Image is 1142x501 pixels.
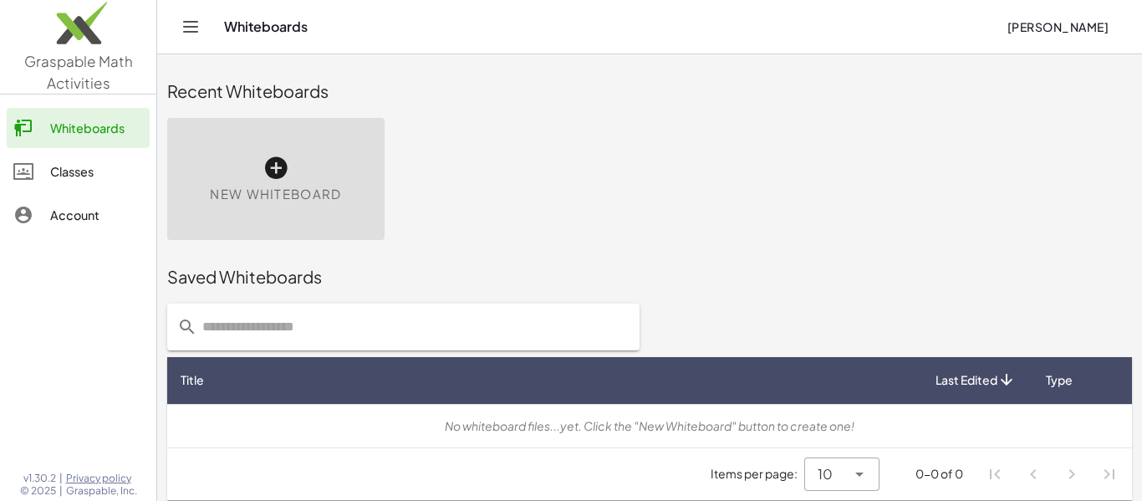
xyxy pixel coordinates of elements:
[177,13,204,40] button: Toggle navigation
[7,151,150,192] a: Classes
[50,161,143,181] div: Classes
[818,464,833,484] span: 10
[210,185,341,204] span: New Whiteboard
[711,465,804,483] span: Items per page:
[976,455,1129,493] nav: Pagination Navigation
[936,371,997,389] span: Last Edited
[7,195,150,235] a: Account
[59,472,63,485] span: |
[181,371,204,389] span: Title
[177,317,197,337] i: prepended action
[59,484,63,498] span: |
[915,465,963,483] div: 0-0 of 0
[167,79,1132,103] div: Recent Whiteboards
[181,417,1119,435] div: No whiteboard files...yet. Click the "New Whiteboard" button to create one!
[1046,371,1073,389] span: Type
[993,12,1122,42] button: [PERSON_NAME]
[1007,19,1109,34] span: [PERSON_NAME]
[20,484,56,498] span: © 2025
[24,52,133,92] span: Graspable Math Activities
[50,205,143,225] div: Account
[7,108,150,148] a: Whiteboards
[23,472,56,485] span: v1.30.2
[66,484,137,498] span: Graspable, Inc.
[167,265,1132,289] div: Saved Whiteboards
[66,472,137,485] a: Privacy policy
[50,118,143,138] div: Whiteboards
